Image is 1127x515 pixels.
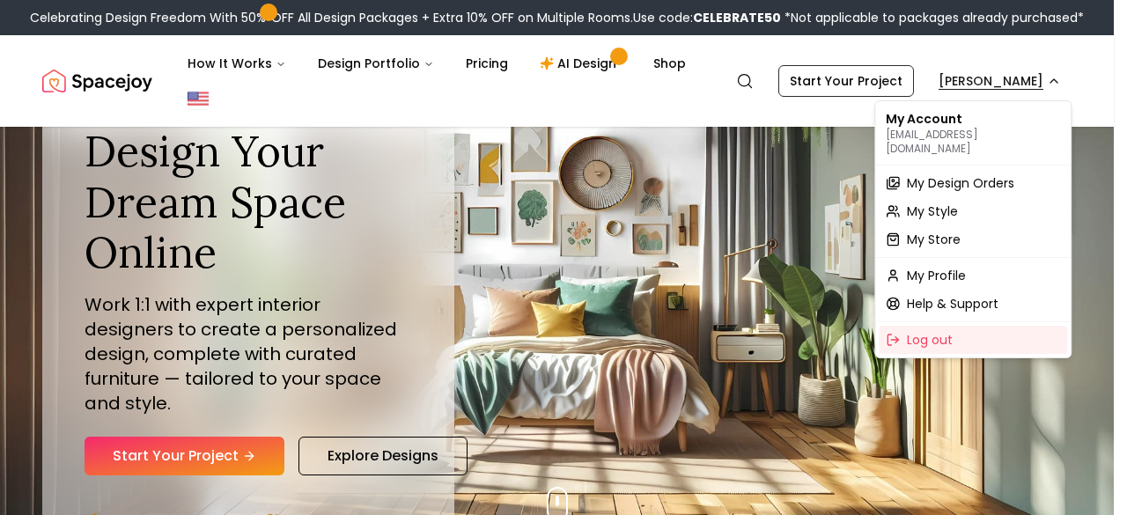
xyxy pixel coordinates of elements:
[879,197,1067,225] a: My Style
[907,295,998,313] span: Help & Support
[907,174,1014,192] span: My Design Orders
[874,100,1072,358] div: [PERSON_NAME]
[886,128,1060,156] p: [EMAIL_ADDRESS][DOMAIN_NAME]
[907,202,958,220] span: My Style
[879,105,1067,161] div: My Account
[879,169,1067,197] a: My Design Orders
[907,267,966,284] span: My Profile
[879,225,1067,254] a: My Store
[907,231,961,248] span: My Store
[907,331,953,349] span: Log out
[879,290,1067,318] a: Help & Support
[879,261,1067,290] a: My Profile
